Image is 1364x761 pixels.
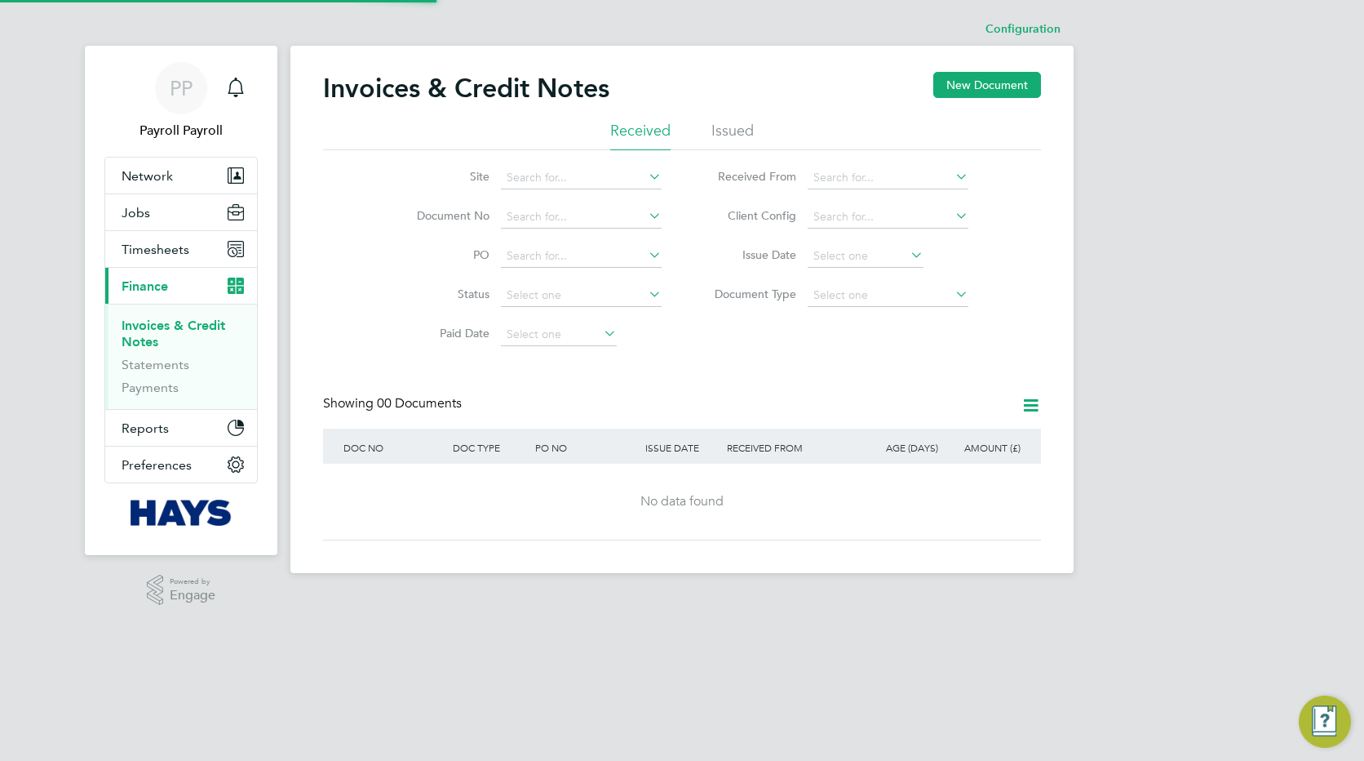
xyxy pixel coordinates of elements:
[339,429,449,466] div: DOC NO
[396,208,489,223] label: Document No
[105,158,257,194] button: Network
[122,421,169,436] span: Reports
[85,46,277,555] nav: Main navigation
[105,231,257,267] button: Timesheets
[122,205,150,220] span: Jobs
[122,318,225,349] a: Invoices & Credit Notes
[104,500,258,526] a: Go to home page
[501,206,662,229] input: Search for...
[702,169,796,184] label: Received From
[396,326,489,340] label: Paid Date
[170,589,215,603] span: Engage
[104,62,258,140] a: PPPayroll Payroll
[122,357,189,372] a: Statements
[122,242,189,257] span: Timesheets
[501,167,662,189] input: Search for...
[170,575,215,589] span: Powered by
[131,500,232,526] img: hays-logo-retina.png
[122,168,173,184] span: Network
[808,206,968,229] input: Search for...
[808,167,968,189] input: Search for...
[105,410,257,446] button: Reports
[711,121,754,150] li: Issued
[702,287,796,301] label: Document Type
[104,121,258,140] span: Payroll Payroll
[702,208,796,223] label: Client Config
[501,323,617,346] input: Select one
[501,284,662,307] input: Select one
[105,304,257,409] div: Finance
[147,575,216,606] a: Powered byEngage
[985,13,1061,46] li: Configuration
[122,380,179,395] a: Payments
[808,284,968,307] input: Select one
[610,121,671,150] li: Received
[860,429,942,466] div: AGE (DAYS)
[105,268,257,304] button: Finance
[933,72,1041,98] button: New Document
[105,447,257,483] button: Preferences
[723,429,860,466] div: RECEIVED FROM
[122,457,192,473] span: Preferences
[702,247,796,262] label: Issue Date
[170,78,193,99] span: PP
[105,194,257,230] button: Jobs
[396,169,489,184] label: Site
[641,429,724,466] div: ISSUE DATE
[942,429,1025,466] div: AMOUNT (£)
[808,245,923,268] input: Select one
[1299,696,1351,748] button: Engage Resource Center
[377,395,462,412] span: 00 Documents
[323,72,609,105] h2: Invoices & Credit Notes
[501,245,662,268] input: Search for...
[396,247,489,262] label: PO
[122,278,168,294] span: Finance
[323,395,465,412] div: Showing
[339,493,1025,510] div: No data found
[449,429,531,466] div: DOC TYPE
[531,429,640,466] div: PO NO
[396,287,489,301] label: Status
